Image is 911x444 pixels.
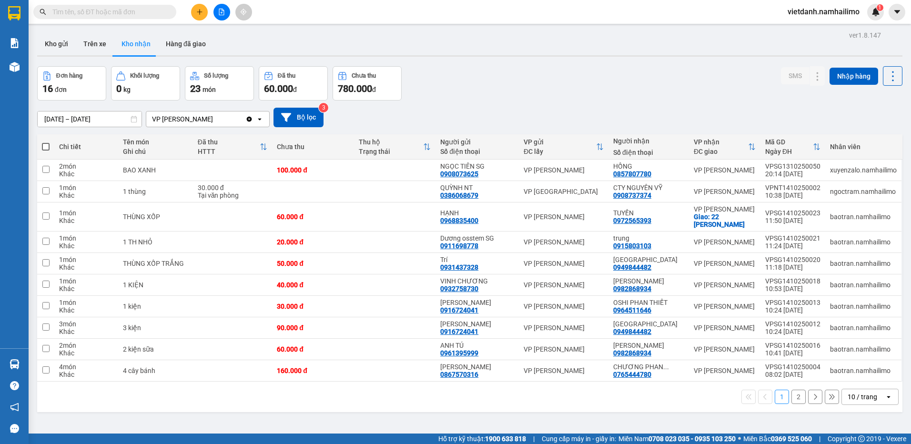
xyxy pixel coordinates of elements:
div: 0916724041 [440,306,478,314]
div: VP [GEOGRAPHIC_DATA] [524,188,604,195]
div: VPSG1410250020 [765,256,820,263]
div: baotran.namhailimo [830,345,897,353]
div: VP [PERSON_NAME] [694,324,756,332]
div: ANH SƠN [440,363,514,371]
span: message [10,424,19,433]
div: 2 món [59,162,113,170]
button: caret-down [889,4,905,20]
span: aim [240,9,247,15]
button: Số lượng23món [185,66,254,101]
div: 40.000 đ [277,281,349,289]
div: 1 KIỆN [123,281,188,289]
div: ver 1.8.147 [849,30,881,40]
div: HỒNG [613,162,684,170]
div: 0949844482 [613,263,651,271]
span: | [533,434,535,444]
img: warehouse-icon [10,359,20,369]
div: ngọc bích [613,342,684,349]
div: CHƯƠNG PHAN THIẾT [613,363,684,371]
div: Khác [59,349,113,357]
input: Selected VP Phan Thiết. [214,114,215,124]
span: Hỗ trợ kỹ thuật: [438,434,526,444]
div: xuyenzalo.namhailimo [830,166,897,174]
span: vietdanh.namhailimo [780,6,867,18]
div: Trạng thái [359,148,423,155]
span: 0 [116,83,121,94]
div: Khác [59,328,113,335]
span: đ [293,86,297,93]
div: baotran.namhailimo [830,260,897,267]
div: 10 / trang [848,392,877,402]
div: baotran.namhailimo [830,281,897,289]
div: Chưa thu [277,143,349,151]
div: 10:24 [DATE] [765,328,820,335]
div: 50.000 đ [277,260,349,267]
div: VP [PERSON_NAME] [152,114,213,124]
button: Đã thu60.000đ [259,66,328,101]
div: 160.000 đ [277,367,349,374]
input: Tìm tên, số ĐT hoặc mã đơn [52,7,165,17]
div: QUỲNH NT [440,184,514,192]
span: copyright [858,435,865,442]
th: Toggle SortBy [519,134,608,160]
div: THÙNG XỐP [123,213,188,221]
div: VP [PERSON_NAME] [694,188,756,195]
div: 0908073625 [440,170,478,178]
div: HẠNH [440,209,514,217]
div: baotran.namhailimo [830,238,897,246]
div: Khác [59,217,113,224]
div: Thu hộ [359,138,423,146]
div: Số điện thoại [440,148,514,155]
img: solution-icon [10,38,20,48]
div: Đã thu [198,138,260,146]
span: ... [663,363,669,371]
button: SMS [781,67,810,84]
div: Mã GD [765,138,813,146]
div: VPNT1410250002 [765,184,820,192]
div: 0961395999 [440,349,478,357]
svg: open [256,115,263,123]
div: VP [PERSON_NAME] [694,238,756,246]
div: 0915803103 [613,242,651,250]
div: Khác [59,242,113,250]
button: Hàng đã giao [158,32,213,55]
div: 1 thùng [123,188,188,195]
div: ANH TÚ [440,342,514,349]
div: 0908737374 [613,192,651,199]
div: 11:24 [DATE] [765,242,820,250]
span: 16 [42,83,53,94]
span: đ [372,86,376,93]
div: VP [PERSON_NAME] [694,166,756,174]
div: THÁI HÒA [613,320,684,328]
div: 60.000 đ [277,345,349,353]
div: BAO XANH [123,166,188,174]
div: VPSG1410250013 [765,299,820,306]
div: Tên món [123,138,188,146]
span: 23 [190,83,201,94]
div: CTY NGUYÊN VỸ [613,184,684,192]
button: plus [191,4,208,20]
div: Tại văn phòng [198,192,268,199]
div: 3 kiện [123,324,188,332]
div: 1 TH NHỎ [123,238,188,246]
div: baotran.namhailimo [830,367,897,374]
div: 10:53 [DATE] [765,285,820,293]
div: VPSG1410250012 [765,320,820,328]
div: VP [PERSON_NAME] [694,205,756,213]
strong: 0708 023 035 - 0935 103 250 [648,435,736,443]
div: Nhân viên [830,143,897,151]
div: VP [PERSON_NAME] [524,213,604,221]
button: Kho nhận [114,32,158,55]
div: Khối lượng [130,72,159,79]
span: ⚪️ [738,437,741,441]
button: Chưa thu780.000đ [333,66,402,101]
div: Khác [59,306,113,314]
div: VPSG1410250004 [765,363,820,371]
span: Miền Bắc [743,434,812,444]
span: 60.000 [264,83,293,94]
div: VP [PERSON_NAME] [524,367,604,374]
div: ANH CƯỜNG [440,299,514,306]
div: ĐC lấy [524,148,596,155]
img: icon-new-feature [871,8,880,16]
div: 0916724041 [440,328,478,335]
